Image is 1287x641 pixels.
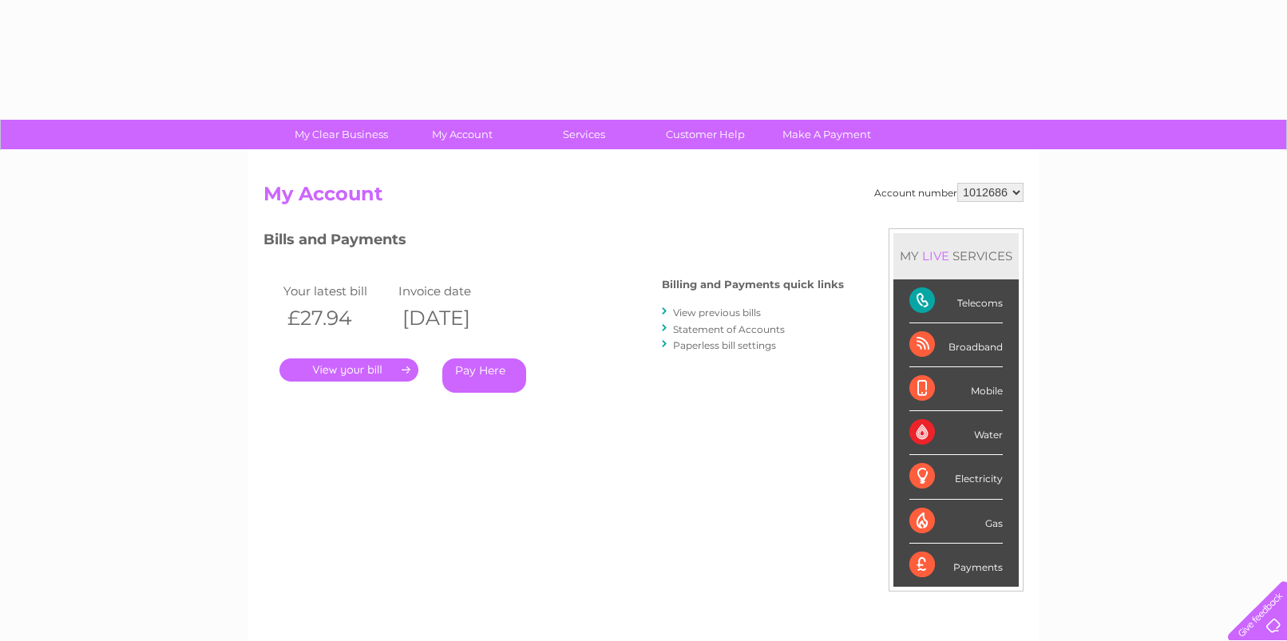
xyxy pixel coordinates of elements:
div: Mobile [909,367,1003,411]
div: Electricity [909,455,1003,499]
td: Invoice date [394,280,509,302]
a: My Account [397,120,529,149]
div: Telecoms [909,279,1003,323]
div: Broadband [909,323,1003,367]
h3: Bills and Payments [263,228,844,256]
div: Gas [909,500,1003,544]
td: Your latest bill [279,280,394,302]
div: LIVE [919,248,952,263]
div: Account number [874,183,1024,202]
h2: My Account [263,183,1024,213]
a: Services [518,120,650,149]
div: Water [909,411,1003,455]
th: [DATE] [394,302,509,334]
a: My Clear Business [275,120,407,149]
a: Statement of Accounts [673,323,785,335]
a: Customer Help [640,120,771,149]
div: Payments [909,544,1003,587]
a: View previous bills [673,307,761,319]
div: MY SERVICES [893,233,1019,279]
th: £27.94 [279,302,394,334]
a: Make A Payment [761,120,893,149]
a: . [279,358,418,382]
h4: Billing and Payments quick links [662,279,844,291]
a: Paperless bill settings [673,339,776,351]
a: Pay Here [442,358,526,393]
